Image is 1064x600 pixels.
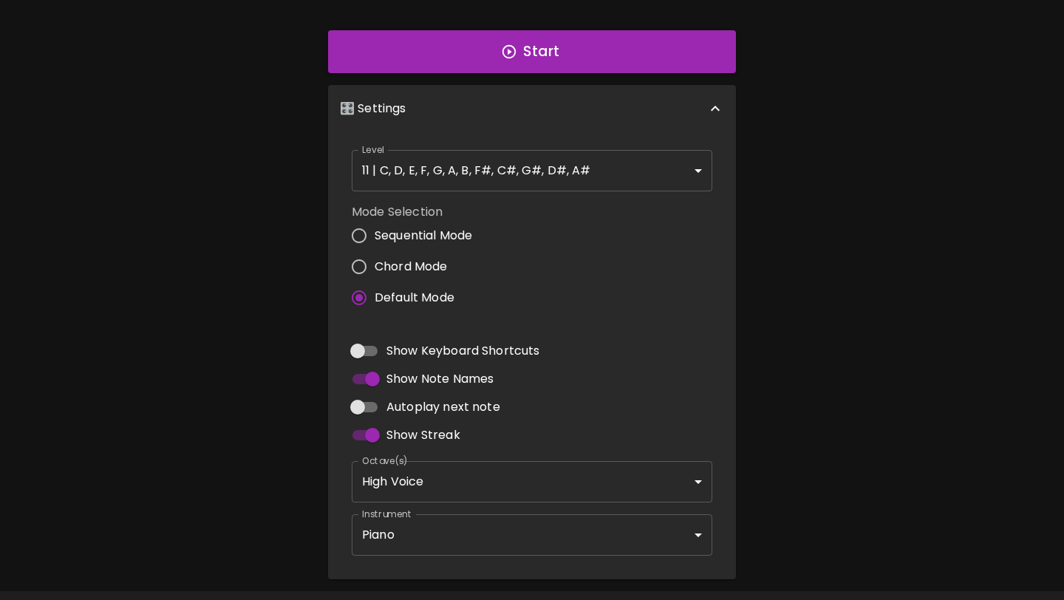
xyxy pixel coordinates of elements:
[386,398,500,416] span: Autoplay next note
[352,461,712,502] div: High Voice
[375,289,454,307] span: Default Mode
[375,258,448,276] span: Chord Mode
[328,30,736,73] button: Start
[386,342,539,360] span: Show Keyboard Shortcuts
[362,508,412,520] label: Instrument
[352,203,484,220] label: Mode Selection
[386,370,494,388] span: Show Note Names
[375,227,472,245] span: Sequential Mode
[362,454,409,467] label: Octave(s)
[386,426,460,444] span: Show Streak
[328,85,736,132] div: 🎛️ Settings
[362,143,385,156] label: Level
[352,514,712,556] div: Piano
[352,150,712,191] div: 11 | C, D, E, F, G, A, B, F#, C#, G#, D#, A#
[340,100,406,117] p: 🎛️ Settings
